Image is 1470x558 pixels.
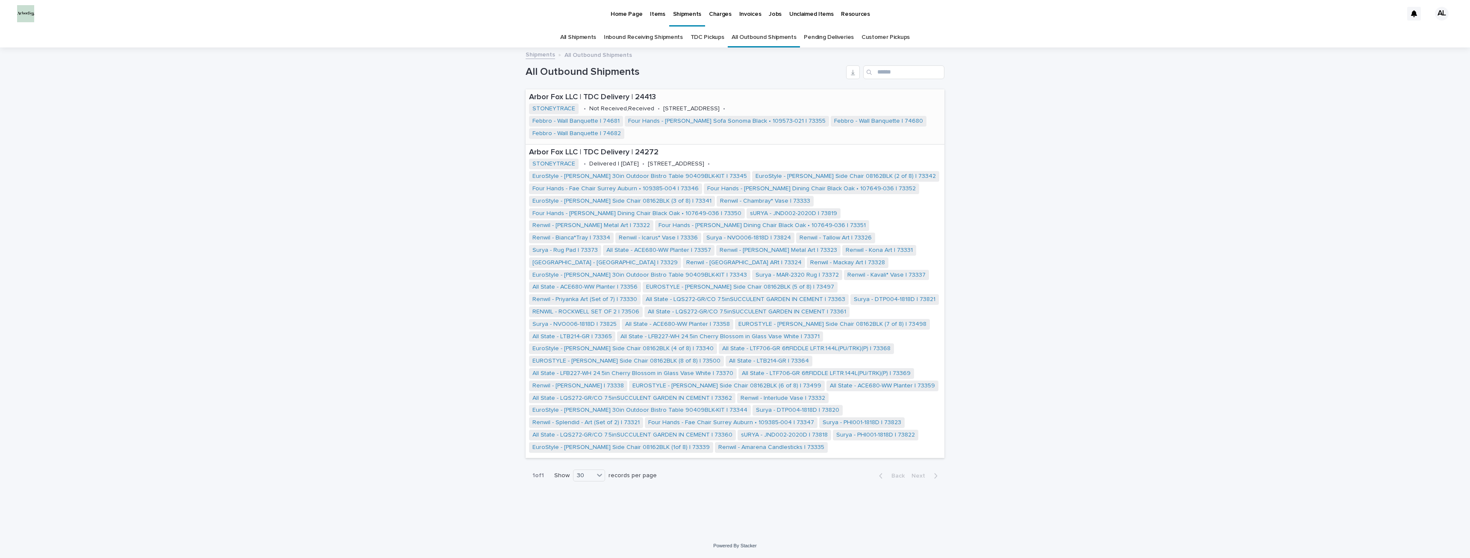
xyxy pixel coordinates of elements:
[532,419,640,426] a: Renwil - Splendid - Art (Set of 2) | 73321
[872,472,908,480] button: Back
[628,118,826,125] a: Four Hands - [PERSON_NAME] Sofa Sonoma Black • 109573-021 | 73355
[861,27,910,47] a: Customer Pickups
[532,210,741,217] a: Four Hands - [PERSON_NAME] Dining Chair Black Oak • 107649-036 | 73350
[659,222,866,229] a: Four Hands - [PERSON_NAME] Dining Chair Black Oak • 107649-036 | 73351
[584,160,586,168] p: •
[564,50,632,59] p: All Outbound Shipments
[718,444,824,451] a: Renwil - Amarena Candlesticks | 73335
[532,185,699,192] a: Four Hands - Fae Chair Surrey Auburn • 109385-004 | 73346
[526,465,551,486] p: 1 of 1
[17,5,34,22] img: NpTxpzrtkXGZfnS6InmnYcebRCs_d6Yu042DCrCKx2E
[606,247,711,254] a: All State - ACE680-WW Planter | 73357
[619,234,698,242] a: Renwil - Icarus* Vase | 73336
[886,473,905,479] span: Back
[729,357,809,365] a: All State - LTB214-GR | 73364
[625,321,730,328] a: All State - ACE680-WW Planter | 73358
[732,27,796,47] a: All Outbound Shipments
[804,27,853,47] a: Pending Deliveries
[720,247,837,254] a: Renwil - [PERSON_NAME] Metal Art | 73323
[532,173,747,180] a: EuroStyle - [PERSON_NAME] 30in Outdoor Bistro Table 90409BLK-KIT | 73345
[532,431,732,439] a: All State - LQS272-GR/CO 7.5inSUCCULENT GARDEN IN CEMENT | 73360
[532,259,678,266] a: [GEOGRAPHIC_DATA] - [GEOGRAPHIC_DATA] | 73329
[846,247,913,254] a: Renwil - Kona Art | 73331
[532,407,747,414] a: EuroStyle - [PERSON_NAME] 30in Outdoor Bistro Table 90409BLK-KIT | 73344
[532,345,714,352] a: EuroStyle - [PERSON_NAME] Side Chair 08162BLK (4 of 8) | 73340
[532,308,639,316] a: RENWIL - ROCKWELL SET OF 2 | 73506
[589,160,639,168] p: Delivered | [DATE]
[526,89,944,145] a: Arbor Fox LLC | TDC Delivery | 24413STONEYTRACE •Not Received,Received•[STREET_ADDRESS]•Febbro - ...
[532,272,747,279] a: EuroStyle - [PERSON_NAME] 30in Outdoor Bistro Table 90409BLK-KIT | 73343
[691,27,724,47] a: TDC Pickups
[706,234,791,242] a: Surya - NVO006-1818D | 73824
[823,419,901,426] a: Surya - PHI001-1818D | 73823
[663,105,720,112] p: [STREET_ADDRESS]
[800,234,872,242] a: Renwil - Tallow Art | 73326
[720,198,810,205] a: Renwil - Chambray* Vase | 73333
[604,27,683,47] a: Inbound Receiving Shipments
[532,222,650,229] a: Renwil - [PERSON_NAME] Metal Art | 73322
[648,308,846,316] a: All State - LQS272-GR/CO 7.5inSUCCULENT GARDEN IN CEMENT | 73361
[742,370,911,377] a: All State - LTF706-GR 6ftFIDDLE LF.TR.144L(PU/TRK)(P) | 73369
[756,272,839,279] a: Surya - MAR-2320 Rug | 73372
[620,333,820,340] a: All State - LFB227-WH 24.5in Cherry Blossom in Glass Vase White | 73371
[532,370,733,377] a: All State - LFB227-WH 24.5in Cherry Blossom in Glass Vase White | 73370
[532,118,620,125] a: Febbro - Wall Banquette | 74681
[1435,7,1449,21] div: AL
[756,173,936,180] a: EuroStyle - [PERSON_NAME] Side Chair 08162BLK (2 of 8) | 73342
[810,259,885,266] a: Renwil - Mackay Art | 73328
[584,105,586,112] p: •
[741,395,825,402] a: Renwil - Interlude Vase | 73332
[834,118,923,125] a: Febbro - Wall Banquette | 74680
[847,272,926,279] a: Renwil - Kavali* Vase | 73337
[836,431,915,439] a: Surya - PHI001-1818D | 73822
[646,283,834,291] a: EUROSTYLE - [PERSON_NAME] Side Chair 08162BLK (5 of 8) | 73497
[911,473,930,479] span: Next
[589,105,654,112] p: Not Received,Received
[738,321,926,328] a: EUROSTYLE - [PERSON_NAME] Side Chair 08162BLK (7 of 8) | 73498
[532,283,638,291] a: All State - ACE680-WW Planter | 73356
[658,105,660,112] p: •
[708,160,710,168] p: •
[648,419,814,426] a: Four Hands - Fae Chair Surrey Auburn • 109385-004 | 73347
[750,210,837,217] a: sURYA - JND002-2020D | 73819
[532,333,612,340] a: All State - LTB214-GR | 73365
[854,296,935,303] a: Surya - DTP004-1818D | 73821
[526,145,944,458] a: Arbor Fox LLC | TDC Delivery | 24272STONEYTRACE •Delivered | [DATE]•[STREET_ADDRESS]•EuroStyle - ...
[707,185,916,192] a: Four Hands - [PERSON_NAME] Dining Chair Black Oak • 107649-036 | 73352
[529,93,941,102] p: Arbor Fox LLC | TDC Delivery | 24413
[526,66,843,78] h1: All Outbound Shipments
[532,395,732,402] a: All State - LQS272-GR/CO 7.5inSUCCULENT GARDEN IN CEMENT | 73362
[532,130,621,137] a: Febbro - Wall Banquette | 74682
[648,160,704,168] p: [STREET_ADDRESS]
[532,198,711,205] a: EuroStyle - [PERSON_NAME] Side Chair 08162BLK (3 of 8) | 73341
[642,160,644,168] p: •
[609,472,657,479] p: records per page
[756,407,839,414] a: Surya - DTP004-1818D | 73820
[529,148,941,157] p: Arbor Fox LLC | TDC Delivery | 24272
[573,471,594,480] div: 30
[554,472,570,479] p: Show
[532,105,575,112] a: STONEYTRACE
[723,105,725,112] p: •
[532,160,575,168] a: STONEYTRACE
[722,345,891,352] a: All State - LTF706-GR 6ftFIDDLE LF.TR.144L(PU/TRK)(P) | 73368
[532,296,637,303] a: Renwil - Priyanka Art (Set of 7) | 73330
[532,321,617,328] a: Surya - NVO006-1818D | 73825
[532,234,610,242] a: Renwil - Bianca*Tray | 73334
[863,65,944,79] input: Search
[560,27,596,47] a: All Shipments
[632,382,821,390] a: EUROSTYLE - [PERSON_NAME] Side Chair 08162BLK (6 of 8) | 73499
[532,444,710,451] a: EuroStyle - [PERSON_NAME] Side Chair 08162BLK (1of 8) | 73339
[526,49,555,59] a: Shipments
[532,247,598,254] a: Surya - Rug Pad | 73373
[646,296,845,303] a: All State - LQS272-GR/CO 7.5inSUCCULENT GARDEN IN CEMENT | 73363
[830,382,935,390] a: All State - ACE680-WW Planter | 73359
[741,431,828,439] a: sURYA - JND002-2020D | 73818
[532,382,624,390] a: Renwil - [PERSON_NAME] | 73338
[908,472,944,480] button: Next
[713,543,756,548] a: Powered By Stacker
[532,357,720,365] a: EUROSTYLE - [PERSON_NAME] Side Chair 08162BLK (8 of 8) | 73500
[686,259,802,266] a: Renwil - [GEOGRAPHIC_DATA] ARt | 73324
